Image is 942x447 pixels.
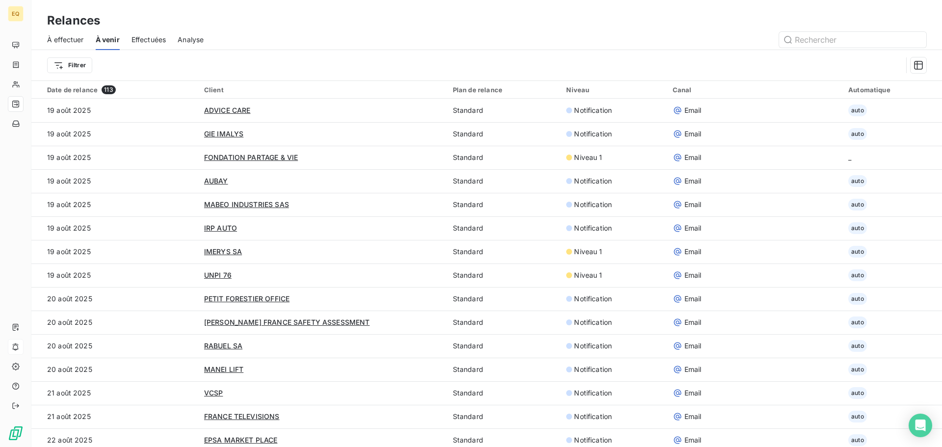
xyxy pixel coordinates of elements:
[447,311,561,334] td: Standard
[178,35,204,45] span: Analyse
[684,365,702,374] span: Email
[31,263,198,287] td: 19 août 2025
[848,199,867,210] span: auto
[447,99,561,122] td: Standard
[31,122,198,146] td: 19 août 2025
[31,358,198,381] td: 20 août 2025
[204,247,242,256] span: IMERYS SA
[848,340,867,352] span: auto
[447,240,561,263] td: Standard
[684,388,702,398] span: Email
[204,106,251,114] span: ADVICE CARE
[447,358,561,381] td: Standard
[848,246,867,258] span: auto
[574,200,612,210] span: Notification
[131,35,166,45] span: Effectuées
[204,177,228,185] span: AUBAY
[204,318,370,326] span: [PERSON_NAME] FRANCE SAFETY ASSESSMENT
[31,405,198,428] td: 21 août 2025
[574,105,612,115] span: Notification
[848,222,867,234] span: auto
[684,223,702,233] span: Email
[31,381,198,405] td: 21 août 2025
[566,86,660,94] div: Niveau
[574,317,612,327] span: Notification
[684,200,702,210] span: Email
[848,175,867,187] span: auto
[574,341,612,351] span: Notification
[574,294,612,304] span: Notification
[204,271,232,279] span: UNPI 76
[47,57,92,73] button: Filtrer
[8,6,24,22] div: EQ
[848,153,851,161] span: _
[848,293,867,305] span: auto
[31,240,198,263] td: 19 août 2025
[31,287,198,311] td: 20 août 2025
[447,146,561,169] td: Standard
[574,153,602,162] span: Niveau 1
[574,388,612,398] span: Notification
[574,435,612,445] span: Notification
[447,334,561,358] td: Standard
[848,411,867,422] span: auto
[204,436,278,444] span: EPSA MARKET PLACE
[684,153,702,162] span: Email
[848,387,867,399] span: auto
[848,105,867,116] span: auto
[204,294,289,303] span: PETIT FORESTIER OFFICE
[447,169,561,193] td: Standard
[8,425,24,441] img: Logo LeanPay
[31,334,198,358] td: 20 août 2025
[574,270,602,280] span: Niveau 1
[684,247,702,257] span: Email
[31,99,198,122] td: 19 août 2025
[673,86,837,94] div: Canal
[909,414,932,437] div: Open Intercom Messenger
[204,86,224,94] span: Client
[447,122,561,146] td: Standard
[779,32,926,48] input: Rechercher
[447,263,561,287] td: Standard
[47,35,84,45] span: À effectuer
[684,270,702,280] span: Email
[684,435,702,445] span: Email
[453,86,555,94] div: Plan de relance
[204,200,289,209] span: MABEO INDUSTRIES SAS
[31,193,198,216] td: 19 août 2025
[31,311,198,334] td: 20 août 2025
[447,287,561,311] td: Standard
[102,85,115,94] span: 113
[574,129,612,139] span: Notification
[204,389,223,397] span: VCSP
[31,216,198,240] td: 19 août 2025
[848,86,936,94] div: Automatique
[848,364,867,375] span: auto
[574,412,612,421] span: Notification
[574,176,612,186] span: Notification
[31,146,198,169] td: 19 août 2025
[447,405,561,428] td: Standard
[848,316,867,328] span: auto
[447,193,561,216] td: Standard
[204,130,244,138] span: GIE IMALYS
[848,434,867,446] span: auto
[848,128,867,140] span: auto
[204,412,280,421] span: FRANCE TELEVISIONS
[31,169,198,193] td: 19 août 2025
[574,365,612,374] span: Notification
[574,223,612,233] span: Notification
[96,35,120,45] span: À venir
[684,176,702,186] span: Email
[204,224,237,232] span: IRP AUTO
[204,342,242,350] span: RABUEL SA
[684,412,702,421] span: Email
[204,365,244,373] span: MANEI LIFT
[684,341,702,351] span: Email
[684,317,702,327] span: Email
[204,153,298,161] span: FONDATION PARTAGE & VIE
[47,12,100,29] h3: Relances
[447,216,561,240] td: Standard
[684,294,702,304] span: Email
[47,85,192,94] div: Date de relance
